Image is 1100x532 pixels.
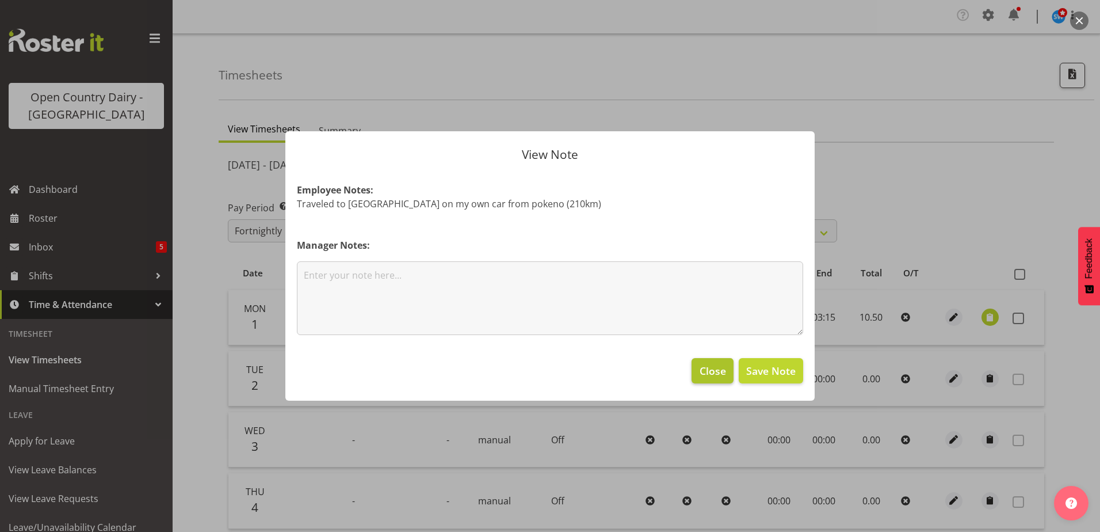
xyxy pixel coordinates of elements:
span: Close [700,363,726,378]
button: Feedback - Show survey [1078,227,1100,305]
span: Save Note [746,363,796,378]
img: help-xxl-2.png [1065,497,1077,509]
h4: Employee Notes: [297,183,803,197]
h4: Manager Notes: [297,238,803,252]
p: View Note [297,149,803,161]
button: Save Note [739,358,803,383]
button: Close [692,358,733,383]
p: Traveled to [GEOGRAPHIC_DATA] on my own car from pokeno (210km) [297,197,803,211]
span: Feedback [1084,238,1094,279]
